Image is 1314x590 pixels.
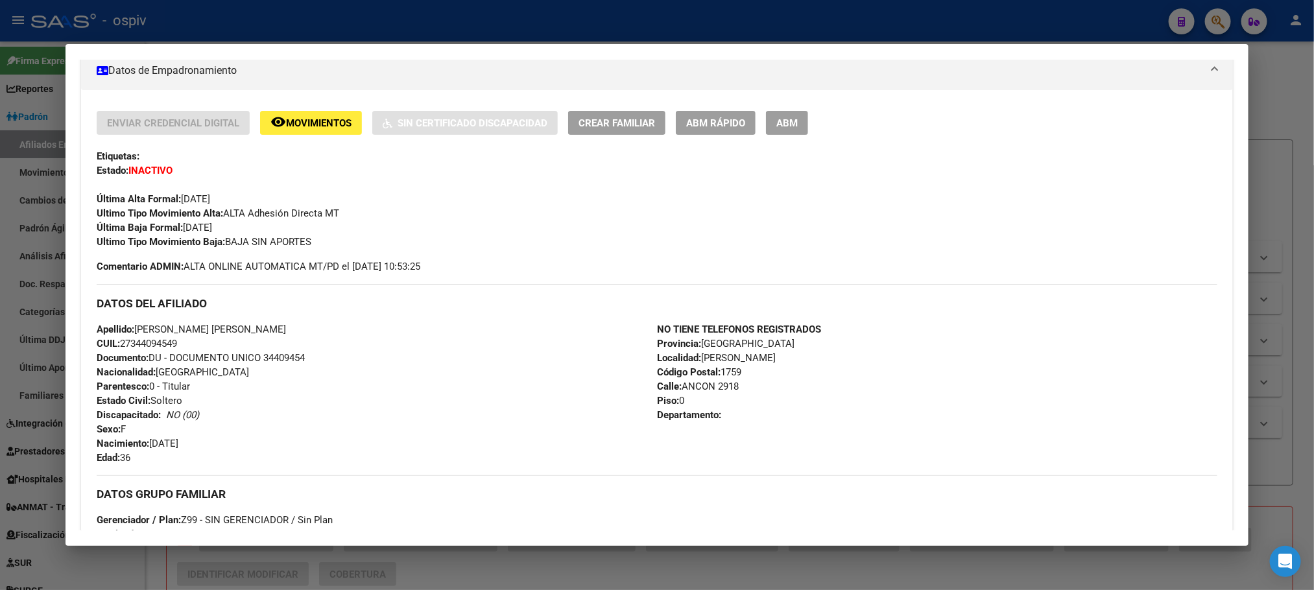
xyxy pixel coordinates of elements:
i: NO (00) [166,409,199,421]
strong: Nacionalidad: [97,366,156,378]
span: 0 - Titular [97,381,190,392]
span: [GEOGRAPHIC_DATA] [657,338,794,349]
mat-icon: remove_red_eye [270,114,286,130]
strong: Última Baja Formal: [97,222,183,233]
span: Z99 - SIN GERENCIADOR / Sin Plan [97,514,333,526]
button: Enviar Credencial Digital [97,111,250,135]
span: F [97,423,126,435]
strong: Última Alta Formal: [97,193,181,205]
strong: NO TIENE TELEFONOS REGISTRADOS [657,324,821,335]
span: 27344094549 [97,338,177,349]
strong: Empleador: [97,528,145,540]
strong: Departamento: [657,409,721,421]
strong: Edad: [97,452,120,464]
strong: Etiquetas: [97,150,139,162]
strong: Nacimiento: [97,438,149,449]
strong: Código Postal: [657,366,721,378]
mat-expansion-panel-header: Datos de Empadronamiento [81,51,1232,90]
span: 0 [657,395,684,407]
strong: Ultimo Tipo Movimiento Alta: [97,207,223,219]
span: Sin Certificado Discapacidad [398,117,547,129]
span: 1759 [657,366,741,378]
span: ABM Rápido [686,117,745,129]
strong: Gerenciador / Plan: [97,514,181,526]
span: 27344094549 [150,528,208,540]
span: Crear Familiar [579,117,655,129]
span: Enviar Credencial Digital [107,117,239,129]
span: [DATE] [97,222,212,233]
h3: DATOS GRUPO FAMILIAR [97,487,1217,501]
span: [PERSON_NAME] [PERSON_NAME] [97,324,286,335]
div: Open Intercom Messenger [1270,546,1301,577]
mat-panel-title: Datos de Empadronamiento [97,63,1201,78]
strong: Calle: [657,381,682,392]
span: [GEOGRAPHIC_DATA] [97,366,249,378]
strong: INACTIVO [128,165,173,176]
span: Movimientos [286,117,352,129]
strong: Piso: [657,395,679,407]
span: 36 [97,452,130,464]
strong: CUIL: [97,338,120,349]
button: Sin Certificado Discapacidad [372,111,558,135]
span: ANCON 2918 [657,381,739,392]
strong: Parentesco: [97,381,149,392]
strong: Sexo: [97,423,121,435]
span: [PERSON_NAME] [657,352,776,364]
strong: Discapacitado: [97,409,161,421]
span: [DATE] [97,438,178,449]
h3: DATOS DEL AFILIADO [97,296,1217,311]
span: BAJA SIN APORTES [97,236,311,248]
strong: Documento: [97,352,149,364]
strong: Apellido: [97,324,134,335]
strong: Estado Civil: [97,395,150,407]
span: [DATE] [97,193,210,205]
strong: Ultimo Tipo Movimiento Baja: [97,236,225,248]
span: DU - DOCUMENTO UNICO 34409454 [97,352,305,364]
button: ABM [766,111,808,135]
strong: Estado: [97,165,128,176]
span: ALTA Adhesión Directa MT [97,207,339,219]
span: ABM [776,117,798,129]
button: Movimientos [260,111,362,135]
span: Soltero [97,395,182,407]
button: ABM Rápido [676,111,756,135]
strong: Localidad: [657,352,701,364]
strong: Provincia: [657,338,701,349]
button: Crear Familiar [568,111,665,135]
strong: Comentario ADMIN: [97,261,184,272]
span: ALTA ONLINE AUTOMATICA MT/PD el [DATE] 10:53:25 [97,259,420,274]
